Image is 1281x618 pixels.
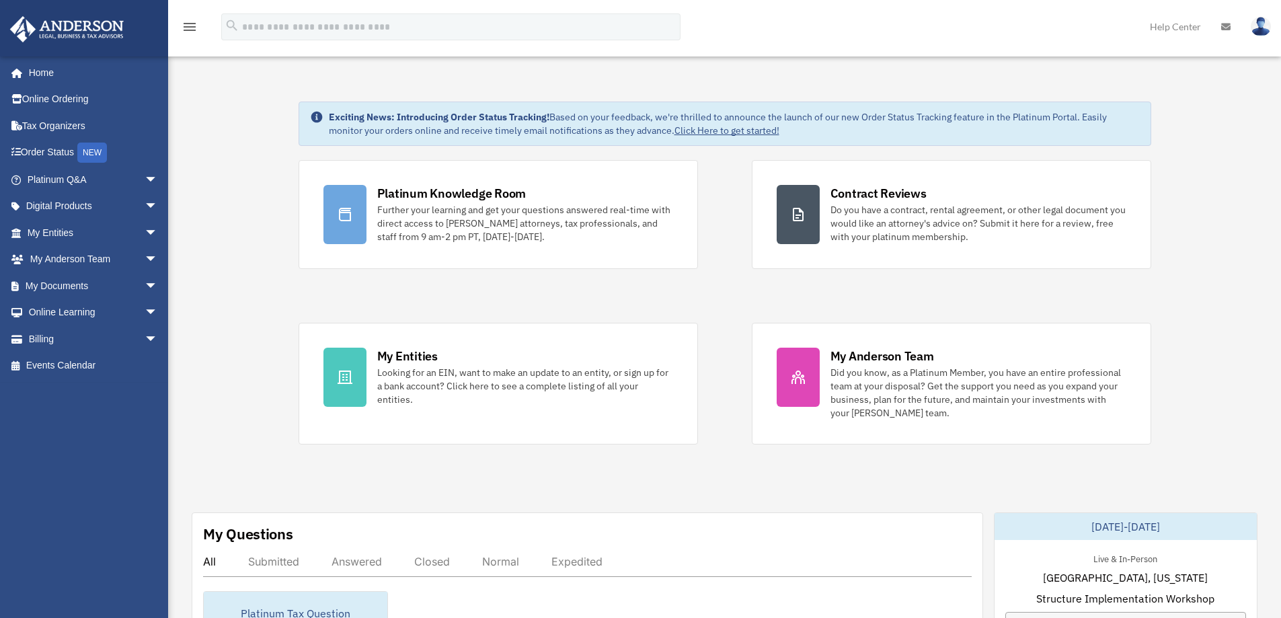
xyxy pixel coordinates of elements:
[377,185,527,202] div: Platinum Knowledge Room
[203,555,216,568] div: All
[332,555,382,568] div: Answered
[830,348,934,364] div: My Anderson Team
[299,323,698,445] a: My Entities Looking for an EIN, want to make an update to an entity, or sign up for a bank accoun...
[9,272,178,299] a: My Documentsarrow_drop_down
[9,166,178,193] a: Platinum Q&Aarrow_drop_down
[830,203,1126,243] div: Do you have a contract, rental agreement, or other legal document you would like an attorney's ad...
[9,86,178,113] a: Online Ordering
[225,18,239,33] i: search
[9,246,178,273] a: My Anderson Teamarrow_drop_down
[414,555,450,568] div: Closed
[203,524,293,544] div: My Questions
[145,193,171,221] span: arrow_drop_down
[830,366,1126,420] div: Did you know, as a Platinum Member, you have an entire professional team at your disposal? Get th...
[9,352,178,379] a: Events Calendar
[551,555,603,568] div: Expedited
[145,325,171,353] span: arrow_drop_down
[182,19,198,35] i: menu
[9,219,178,246] a: My Entitiesarrow_drop_down
[299,160,698,269] a: Platinum Knowledge Room Further your learning and get your questions answered real-time with dire...
[1043,570,1208,586] span: [GEOGRAPHIC_DATA], [US_STATE]
[145,299,171,327] span: arrow_drop_down
[9,299,178,326] a: Online Learningarrow_drop_down
[248,555,299,568] div: Submitted
[6,16,128,42] img: Anderson Advisors Platinum Portal
[77,143,107,163] div: NEW
[752,160,1151,269] a: Contract Reviews Do you have a contract, rental agreement, or other legal document you would like...
[377,366,673,406] div: Looking for an EIN, want to make an update to an entity, or sign up for a bank account? Click her...
[1036,590,1214,607] span: Structure Implementation Workshop
[9,193,178,220] a: Digital Productsarrow_drop_down
[377,348,438,364] div: My Entities
[329,111,549,123] strong: Exciting News: Introducing Order Status Tracking!
[482,555,519,568] div: Normal
[145,246,171,274] span: arrow_drop_down
[145,166,171,194] span: arrow_drop_down
[329,110,1140,137] div: Based on your feedback, we're thrilled to announce the launch of our new Order Status Tracking fe...
[1251,17,1271,36] img: User Pic
[145,219,171,247] span: arrow_drop_down
[9,112,178,139] a: Tax Organizers
[9,325,178,352] a: Billingarrow_drop_down
[674,124,779,137] a: Click Here to get started!
[1083,551,1168,565] div: Live & In-Person
[830,185,927,202] div: Contract Reviews
[377,203,673,243] div: Further your learning and get your questions answered real-time with direct access to [PERSON_NAM...
[995,513,1257,540] div: [DATE]-[DATE]
[9,59,171,86] a: Home
[145,272,171,300] span: arrow_drop_down
[752,323,1151,445] a: My Anderson Team Did you know, as a Platinum Member, you have an entire professional team at your...
[182,24,198,35] a: menu
[9,139,178,167] a: Order StatusNEW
